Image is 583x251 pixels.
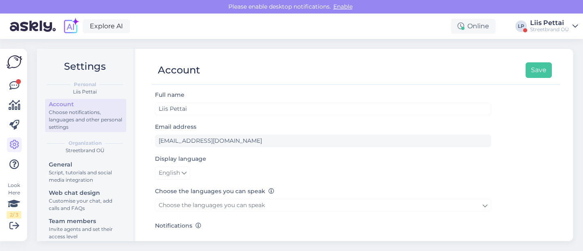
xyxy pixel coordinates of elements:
a: AccountChoose notifications, languages and other personal settings [45,99,126,132]
a: Web chat designCustomise your chat, add calls and FAQs [45,187,126,213]
span: English [159,169,180,178]
div: Customise your chat, add calls and FAQs [49,197,123,212]
div: Choose notifications, languages and other personal settings [49,109,123,131]
div: Script, tutorials and social media integration [49,169,123,184]
a: Team membersInvite agents and set their access level [45,216,126,242]
button: Save [526,62,552,78]
label: Choose the languages you can speak [155,187,274,196]
span: Choose the languages you can speak [159,201,265,209]
img: Askly Logo [7,55,22,68]
div: LP [515,21,527,32]
label: Get email when customer starts a chat [177,233,307,246]
label: Full name [155,91,184,99]
img: explore-ai [62,18,80,35]
div: 2 / 3 [7,211,21,219]
div: General [49,160,123,169]
h2: Settings [43,59,126,74]
div: Web chat design [49,189,123,197]
label: Notifications [155,221,201,230]
div: Account [158,62,200,78]
a: English [155,167,190,180]
div: Streetbrand OÜ [43,147,126,154]
input: Enter name [155,103,491,115]
a: Liis PettaiStreetbrand OÜ [530,20,578,33]
a: Choose the languages you can speak [155,199,491,212]
b: Personal [74,81,96,88]
div: Streetbrand OÜ [530,26,569,33]
div: Account [49,100,123,109]
span: Enable [331,3,355,10]
label: Email address [155,123,196,131]
label: Display language [155,155,206,163]
div: Invite agents and set their access level [49,226,123,240]
input: Enter email [155,135,491,147]
div: Liis Pettai [530,20,569,26]
div: Team members [49,217,123,226]
div: Online [451,19,496,34]
a: GeneralScript, tutorials and social media integration [45,159,126,185]
a: Explore AI [83,19,130,33]
div: Liis Pettai [43,88,126,96]
div: Look Here [7,182,21,219]
b: Organization [68,139,102,147]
